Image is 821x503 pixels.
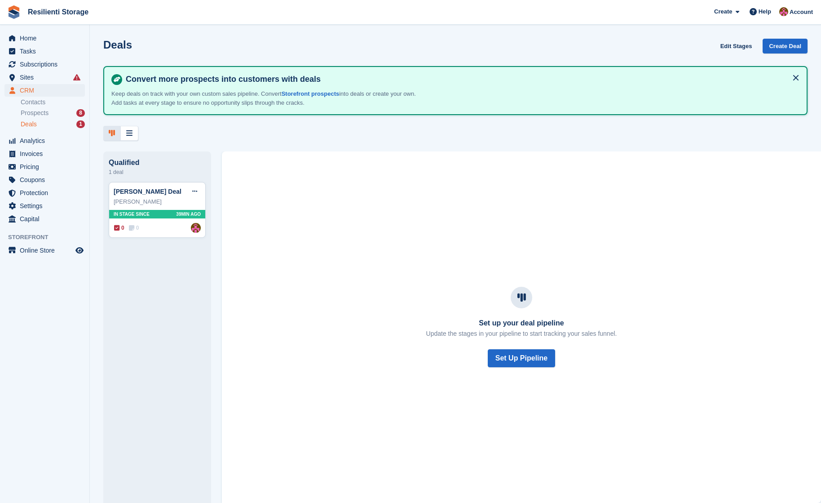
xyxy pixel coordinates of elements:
[114,211,150,218] span: In stage since
[714,7,732,16] span: Create
[114,188,181,195] a: [PERSON_NAME] Deal
[7,5,21,19] img: stora-icon-8386f47178a22dfd0bd8f6a31ec36ba5ce8667c1dd55bd0f319d3a0aa187defe.svg
[20,187,74,199] span: Protection
[20,174,74,186] span: Coupons
[191,223,201,233] img: Kerrie Whiteley
[20,134,74,147] span: Analytics
[114,224,124,232] span: 0
[129,224,139,232] span: 0
[20,84,74,97] span: CRM
[4,71,85,84] a: menu
[4,147,85,160] a: menu
[21,120,37,129] span: Deals
[4,187,85,199] a: menu
[4,45,85,58] a: menu
[4,213,85,225] a: menu
[4,244,85,257] a: menu
[763,39,808,53] a: Create Deal
[21,98,85,107] a: Contacts
[21,109,49,117] span: Prospects
[717,39,756,53] a: Edit Stages
[779,7,788,16] img: Kerrie Whiteley
[426,319,617,327] h3: Set up your deal pipeline
[20,160,74,173] span: Pricing
[103,39,132,51] h1: Deals
[176,211,201,218] span: 39MIN AGO
[426,329,617,338] p: Update the stages in your pipeline to start tracking your sales funnel.
[488,349,555,367] button: Set Up Pipeline
[282,90,340,97] a: Storefront prospects
[73,74,80,81] i: Smart entry sync failures have occurred
[109,159,206,167] div: Qualified
[76,109,85,117] div: 8
[21,108,85,118] a: Prospects 8
[790,8,813,17] span: Account
[759,7,771,16] span: Help
[4,160,85,173] a: menu
[76,120,85,128] div: 1
[109,167,206,178] div: 1 deal
[4,58,85,71] a: menu
[111,89,426,107] p: Keep deals on track with your own custom sales pipeline. Convert into deals or create your own. A...
[4,200,85,212] a: menu
[4,32,85,45] a: menu
[20,244,74,257] span: Online Store
[4,134,85,147] a: menu
[20,58,74,71] span: Subscriptions
[21,120,85,129] a: Deals 1
[4,84,85,97] a: menu
[74,245,85,256] a: Preview store
[20,45,74,58] span: Tasks
[20,200,74,212] span: Settings
[20,32,74,45] span: Home
[24,4,92,19] a: Resilienti Storage
[8,233,89,242] span: Storefront
[122,74,799,85] h4: Convert more prospects into customers with deals
[20,147,74,160] span: Invoices
[20,213,74,225] span: Capital
[114,197,201,206] div: [PERSON_NAME]
[20,71,74,84] span: Sites
[4,174,85,186] a: menu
